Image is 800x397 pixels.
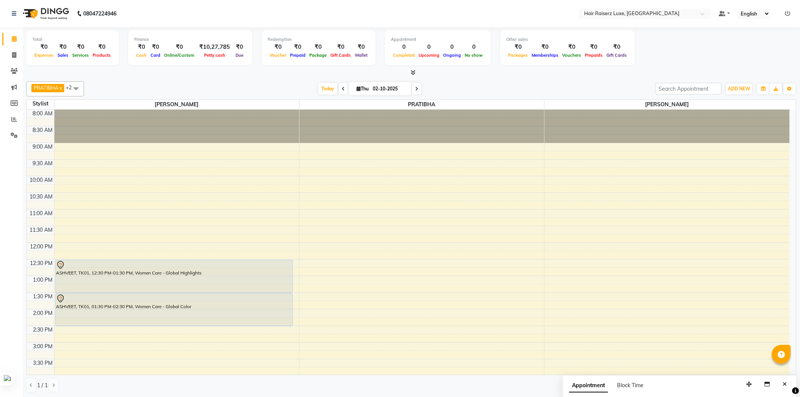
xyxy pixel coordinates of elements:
[91,53,113,58] span: Products
[268,43,288,51] div: ₹0
[56,294,293,326] div: ASHVEET, TK01, 01:30 PM-02:30 PM, Women Care - Global Color
[391,43,417,51] div: 0
[33,53,56,58] span: Expenses
[28,243,54,251] div: 12:00 PM
[134,36,246,43] div: Finance
[31,359,54,367] div: 3:30 PM
[66,84,78,90] span: +2
[441,43,463,51] div: 0
[655,83,721,95] input: Search Appointment
[202,53,227,58] span: Petty cash
[28,226,54,234] div: 11:30 AM
[417,43,441,51] div: 0
[728,86,750,91] span: ADD NEW
[463,53,485,58] span: No show
[149,43,162,51] div: ₹0
[37,381,48,389] span: 1 / 1
[70,53,91,58] span: Services
[56,260,293,293] div: ASHVEET, TK01, 12:30 PM-01:30 PM, Women Care - Global Highlights
[583,43,605,51] div: ₹0
[506,36,629,43] div: Other sales
[371,83,408,95] input: 2025-10-02
[31,343,54,350] div: 3:00 PM
[268,36,369,43] div: Redemption
[463,43,485,51] div: 0
[162,53,196,58] span: Online/Custom
[134,53,149,58] span: Cash
[234,53,245,58] span: Due
[530,53,560,58] span: Memberships
[31,160,54,167] div: 9:30 AM
[441,53,463,58] span: Ongoing
[391,53,417,58] span: Completed
[569,379,608,392] span: Appointment
[417,53,441,58] span: Upcoming
[31,309,54,317] div: 2:00 PM
[318,83,337,95] span: Today
[355,86,371,91] span: Thu
[299,100,544,109] span: PRATIBHA
[31,326,54,334] div: 2:30 PM
[31,293,54,301] div: 1:30 PM
[31,126,54,134] div: 8:30 AM
[27,100,54,108] div: Stylist
[19,3,71,24] img: logo
[34,85,59,91] span: PRATIBHA
[31,143,54,151] div: 9:00 AM
[70,43,91,51] div: ₹0
[91,43,113,51] div: ₹0
[56,43,70,51] div: ₹0
[31,110,54,118] div: 8:00 AM
[560,53,583,58] span: Vouchers
[353,53,369,58] span: Wallet
[33,43,56,51] div: ₹0
[605,43,629,51] div: ₹0
[307,43,329,51] div: ₹0
[726,84,752,94] button: ADD NEW
[329,43,353,51] div: ₹0
[506,53,530,58] span: Packages
[162,43,196,51] div: ₹0
[196,43,233,51] div: ₹10,27,785
[288,43,307,51] div: ₹0
[149,53,162,58] span: Card
[31,276,54,284] div: 1:00 PM
[28,259,54,267] div: 12:30 PM
[134,43,149,51] div: ₹0
[28,193,54,201] div: 10:30 AM
[59,85,62,91] a: x
[605,53,629,58] span: Gift Cards
[33,36,113,43] div: Total
[28,209,54,217] div: 11:00 AM
[56,53,70,58] span: Sales
[617,382,643,389] span: Block Time
[560,43,583,51] div: ₹0
[307,53,329,58] span: Package
[530,43,560,51] div: ₹0
[506,43,530,51] div: ₹0
[544,100,789,109] span: [PERSON_NAME]
[391,36,485,43] div: Appointment
[768,367,792,389] iframe: chat widget
[83,3,116,24] b: 08047224946
[583,53,605,58] span: Prepaids
[329,53,353,58] span: Gift Cards
[233,43,246,51] div: ₹0
[288,53,307,58] span: Prepaid
[54,100,299,109] span: [PERSON_NAME]
[28,176,54,184] div: 10:00 AM
[268,53,288,58] span: Voucher
[353,43,369,51] div: ₹0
